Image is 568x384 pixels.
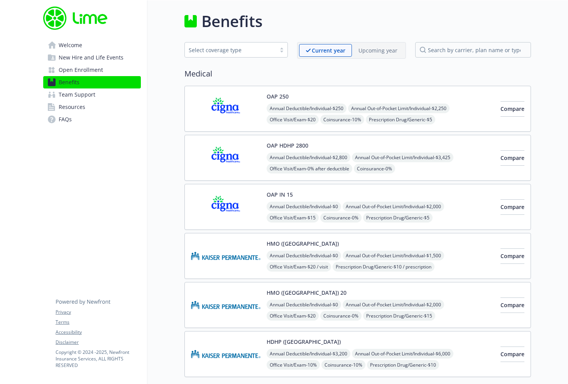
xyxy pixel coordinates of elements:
[352,153,453,162] span: Annual Out-of-Pocket Limit/Individual - $3,425
[191,289,260,321] img: Kaiser Permanente Insurance Company carrier logo
[500,203,524,211] span: Compare
[267,360,320,370] span: Office Visit/Exam - 10%
[320,311,362,321] span: Coinsurance - 0%
[56,309,140,316] a: Privacy
[43,51,141,64] a: New Hire and Life Events
[500,301,524,309] span: Compare
[267,141,308,150] button: OAP HDHP 2800
[500,347,524,362] button: Compare
[500,105,524,112] span: Compare
[267,311,319,321] span: Office Visit/Exam - $20
[267,251,341,260] span: Annual Deductible/Individual - $0
[312,46,345,54] p: Current year
[500,297,524,313] button: Compare
[500,350,524,358] span: Compare
[267,262,331,272] span: Office Visit/Exam - $20 / visit
[267,240,339,248] button: HMO ([GEOGRAPHIC_DATA])
[267,338,341,346] button: HDHP ([GEOGRAPHIC_DATA])
[267,153,350,162] span: Annual Deductible/Individual - $2,800
[43,113,141,126] a: FAQs
[267,300,341,309] span: Annual Deductible/Individual - $0
[320,115,364,124] span: Coinsurance - 10%
[320,213,362,223] span: Coinsurance - 0%
[184,68,531,80] h2: Medical
[191,92,260,125] img: CIGNA carrier logo
[500,252,524,260] span: Compare
[267,349,350,359] span: Annual Deductible/Individual - $3,200
[267,190,293,199] button: OAP IN 15
[348,104,450,113] span: Annual Out-of-Pocket Limit/Individual - $2,250
[43,39,141,51] a: Welcome
[43,88,141,101] a: Team Support
[267,164,352,173] span: Office Visit/Exam - 0% after deductible
[43,64,141,76] a: Open Enrollment
[43,101,141,113] a: Resources
[201,10,262,33] h1: Benefits
[189,46,272,54] div: Select coverage type
[267,213,319,223] span: Office Visit/Exam - $15
[267,202,341,211] span: Annual Deductible/Individual - $0
[352,349,453,359] span: Annual Out-of-Pocket Limit/Individual - $6,000
[56,339,140,346] a: Disclaimer
[500,248,524,264] button: Compare
[59,101,85,113] span: Resources
[56,329,140,336] a: Accessibility
[321,360,365,370] span: Coinsurance - 10%
[59,88,95,101] span: Team Support
[415,42,531,58] input: search by carrier, plan name or type
[343,251,444,260] span: Annual Out-of-Pocket Limit/Individual - $1,500
[354,164,395,173] span: Coinsurance - 0%
[191,240,260,272] img: Kaiser Permanente Insurance Company carrier logo
[267,289,347,297] button: HMO ([GEOGRAPHIC_DATA]) 20
[59,39,82,51] span: Welcome
[343,300,444,309] span: Annual Out-of-Pocket Limit/Individual - $2,000
[56,319,140,326] a: Terms
[267,115,319,124] span: Office Visit/Exam - $20
[191,141,260,174] img: CIGNA carrier logo
[367,360,439,370] span: Prescription Drug/Generic - $10
[267,104,347,113] span: Annual Deductible/Individual - $250
[59,51,123,64] span: New Hire and Life Events
[363,213,433,223] span: Prescription Drug/Generic - $5
[500,101,524,117] button: Compare
[333,262,434,272] span: Prescription Drug/Generic - $10 / prescription
[358,46,397,54] p: Upcoming year
[191,190,260,223] img: CIGNA carrier logo
[500,150,524,166] button: Compare
[500,154,524,161] span: Compare
[343,202,444,211] span: Annual Out-of-Pocket Limit/Individual - $2,000
[363,311,435,321] span: Prescription Drug/Generic - $15
[43,76,141,88] a: Benefits
[500,199,524,215] button: Compare
[366,115,435,124] span: Prescription Drug/Generic - $5
[191,338,260,370] img: Kaiser Permanente Insurance Company carrier logo
[267,92,289,100] button: OAP 250
[56,349,140,369] p: Copyright © 2024 - 2025 , Newfront Insurance Services, ALL RIGHTS RESERVED
[59,64,103,76] span: Open Enrollment
[59,113,72,126] span: FAQs
[59,76,79,88] span: Benefits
